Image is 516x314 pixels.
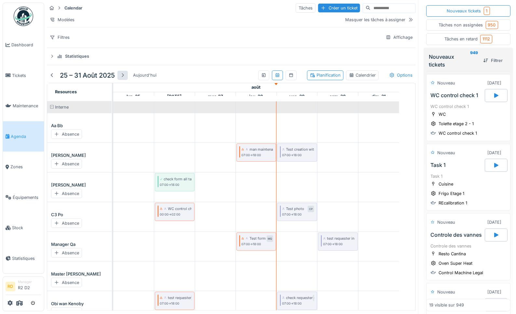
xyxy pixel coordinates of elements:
small: 07:00 -> 18:00 [160,183,179,187]
div: man maintenance 2 [250,147,282,152]
div: WC [439,111,446,117]
div: Tâches [296,3,316,13]
div: test requester [168,295,191,300]
div: WC control check 1 [431,92,479,98]
a: Tickets [3,60,44,91]
div: Absence [51,248,82,258]
span: Agenda [11,133,41,140]
div: Resto Cantina [439,251,466,257]
div: Controle des vannes [431,243,507,249]
div: WC control check 1 [168,206,200,211]
strong: Calendar [62,5,85,11]
div: Filtres [47,33,73,42]
img: Badge_color-CXgf-gQk.svg [14,7,33,26]
div: Options [387,70,416,80]
div: Nouveau [438,289,455,295]
span: Interne [55,105,69,110]
div: Control Machine Legal [439,270,483,276]
div: Statistiques [65,53,89,59]
div: Absence [51,159,82,169]
div: [DATE] [488,150,502,156]
small: 00:00 -> 02:00 [160,212,180,217]
div: 950 [488,22,496,28]
div: REcalibration 1 [439,200,468,206]
div: WC control check 1 [439,130,477,136]
div: Controle des vannes [431,232,482,238]
a: Maintenance [3,91,44,121]
div: 19 visible sur 949 [429,302,464,308]
small: 07:00 -> 18:00 [241,153,261,157]
div: Cuisine [439,181,454,187]
div: Nouveau [438,80,455,86]
summary: Statistiques [47,51,416,63]
div: Nouveau [438,219,455,225]
div: Nouveaux tickets [447,7,490,15]
div: Frigo Etage 1 [439,190,465,197]
div: Task 1 [431,173,507,179]
a: 31 août 2025 [370,92,387,101]
div: Absence [51,218,82,228]
a: 30 août 2025 [328,92,348,101]
div: Test creation with doc [286,147,324,152]
div: test requester in chat [327,236,363,241]
div: WC control check 1 [431,103,507,110]
div: Tâches en retard [445,35,493,43]
span: Maintenance [13,103,41,109]
div: Affichage [383,33,416,42]
div: Nouveaux tickets [429,53,478,68]
div: C3 Po [51,212,108,218]
div: Test photo [286,206,305,211]
div: [PERSON_NAME] [51,182,108,188]
div: check form all tasks 2 [164,176,201,182]
li: RD [6,282,15,292]
a: 29 août 2025 [288,92,306,101]
small: 07:00 -> 18:00 [160,301,179,306]
div: Master [PERSON_NAME] [51,271,108,277]
span: Équipements [13,194,41,201]
a: Dashboard [3,30,44,60]
div: OK [313,295,319,301]
div: 1 [486,8,488,14]
div: Filtrer [481,56,506,65]
div: [DATE] [488,219,502,225]
div: Oven Super Heat [439,260,473,266]
div: Aa Bb [51,123,108,129]
div: 1112 [483,36,490,42]
small: 07:00 -> 18:00 [323,242,343,247]
div: Tâches non assignées [439,21,498,29]
span: Statistiques [12,255,41,262]
div: Manager [18,279,41,284]
div: [DATE] [488,289,502,295]
div: [DATE] [488,80,502,86]
a: Équipements [3,182,44,213]
small: 07:00 -> 18:00 [282,212,302,217]
div: Obi wan Kenoby [51,301,108,307]
div: Test form [250,236,266,241]
a: RD ManagerR2 D2 [6,279,41,295]
a: 25 août 2025 [250,83,263,92]
a: 28 août 2025 [248,92,265,101]
div: Créer un ticket [318,4,360,12]
div: Task 1 [431,162,446,168]
span: Zones [10,164,41,170]
a: Zones [3,152,44,182]
div: [PERSON_NAME] [51,152,108,159]
a: Stock [3,213,44,243]
div: check requester [286,295,313,300]
a: 26 août 2025 [166,92,183,101]
div: Absence [51,278,82,287]
div: MQ [267,235,273,242]
div: Absence [51,189,82,198]
div: Manager Qa [51,241,108,248]
div: Nouveau [438,150,455,156]
div: OK [191,295,198,301]
small: 07:00 -> 18:00 [241,242,261,247]
a: Statistiques [3,243,44,274]
div: Masquer les tâches à assigner [345,17,406,23]
span: Resources [55,89,77,94]
div: Aujourd'hui [130,71,159,80]
div: Planification [310,72,341,78]
div: Calendrier [349,72,376,78]
span: Dashboard [11,42,41,48]
h5: 25 – 31 août 2025 [60,71,115,79]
